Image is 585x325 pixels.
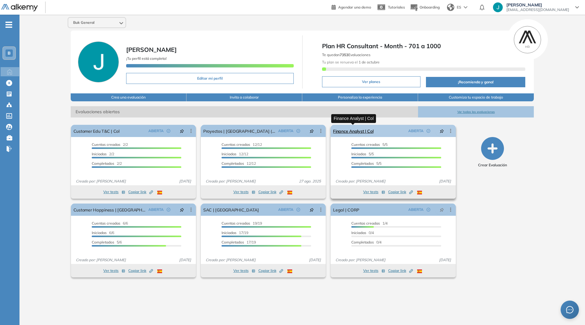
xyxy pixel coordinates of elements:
[437,179,453,184] span: [DATE]
[417,269,422,273] img: ESP
[363,267,385,274] button: Ver tests
[447,4,454,11] img: world
[418,106,534,117] button: Ver todas las evaluaciones
[310,128,314,133] span: pushpin
[351,152,374,156] span: 5/5
[258,268,283,273] span: Copiar link
[92,240,122,244] span: 5/6
[73,20,94,25] span: Buk General
[278,207,293,212] span: ABIERTA
[408,207,424,212] span: ABIERTA
[203,204,259,216] a: SAC | [GEOGRAPHIC_DATA]
[73,179,128,184] span: Creado por: [PERSON_NAME]
[222,152,248,156] span: 12/12
[71,93,186,101] button: Crea una evaluación
[322,52,370,57] span: Te quedan Evaluaciones
[233,267,255,274] button: Ver tests
[92,152,114,156] span: 2/2
[180,207,184,212] span: pushpin
[103,188,125,196] button: Ver tests
[92,221,120,226] span: Cuentas creadas
[73,204,146,216] a: Customer Happiness | [GEOGRAPHIC_DATA]
[287,191,292,194] img: ESP
[410,1,440,14] button: Onboarding
[148,128,164,134] span: ABIERTA
[222,221,250,226] span: Cuentas creadas
[435,205,448,215] button: pushpin
[167,129,170,133] span: check-circle
[437,257,453,263] span: [DATE]
[258,267,283,274] button: Copiar link
[506,2,569,7] span: [PERSON_NAME]
[78,42,119,82] img: Foto de perfil
[103,267,125,274] button: Ver tests
[203,125,276,137] a: Proyectos | [GEOGRAPHIC_DATA] (Nueva)
[222,230,236,235] span: Iniciadas
[92,161,114,166] span: Completados
[351,221,388,226] span: 1/4
[427,208,430,211] span: check-circle
[333,204,359,216] a: Legal | CORP
[278,128,293,134] span: ABIERTA
[1,4,38,12] img: Logo
[175,126,189,136] button: pushpin
[351,230,374,235] span: 0/4
[128,188,153,196] button: Copiar link
[440,128,444,133] span: pushpin
[388,5,405,9] span: Tutoriales
[296,208,300,211] span: check-circle
[322,76,420,87] button: Ver planes
[167,208,170,211] span: check-circle
[92,142,120,147] span: Cuentas creadas
[302,93,418,101] button: Personaliza la experiencia
[73,125,119,137] a: Customer Edu T&C | Col
[71,106,418,117] span: Evaluaciones abiertas
[351,240,374,244] span: Completados
[388,268,413,273] span: Copiar link
[331,3,371,10] a: Agendar una demo
[333,125,373,137] a: Finance Analyst | Col
[333,179,388,184] span: Creado por: [PERSON_NAME]
[287,269,292,273] img: ESP
[351,161,374,166] span: Completados
[180,128,184,133] span: pushpin
[128,189,153,195] span: Copiar link
[388,189,413,195] span: Copiar link
[148,207,164,212] span: ABIERTA
[222,142,250,147] span: Cuentas creadas
[258,188,283,196] button: Copiar link
[222,161,256,166] span: 12/12
[92,142,128,147] span: 2/2
[358,60,380,64] b: 1 de octubre
[566,306,573,313] span: message
[222,161,244,166] span: Completados
[203,257,258,263] span: Creado por: [PERSON_NAME]
[186,93,302,101] button: Invita a colaborar
[258,189,283,195] span: Copiar link
[92,221,128,226] span: 6/6
[351,221,380,226] span: Cuentas creadas
[322,42,526,51] span: Plan HR Consultant - Month - 701 a 1000
[92,161,122,166] span: 2/2
[233,188,255,196] button: Ver tests
[478,137,507,168] button: Crear Evaluación
[388,267,413,274] button: Copiar link
[333,257,388,263] span: Creado por: [PERSON_NAME]
[92,230,107,235] span: Iniciadas
[92,240,114,244] span: Completados
[128,267,153,274] button: Copiar link
[175,205,189,215] button: pushpin
[435,126,448,136] button: pushpin
[351,142,388,147] span: 5/5
[331,114,376,123] div: Finance Analyst | Col
[305,205,318,215] button: pushpin
[457,5,461,10] span: ES
[338,5,371,9] span: Agendar una demo
[426,77,526,87] button: ¡Recomienda y gana!
[177,257,193,263] span: [DATE]
[417,191,422,194] img: ESP
[351,152,366,156] span: Iniciadas
[296,129,300,133] span: check-circle
[203,179,258,184] span: Creado por: [PERSON_NAME]
[506,7,569,12] span: [EMAIL_ADDRESS][DOMAIN_NAME]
